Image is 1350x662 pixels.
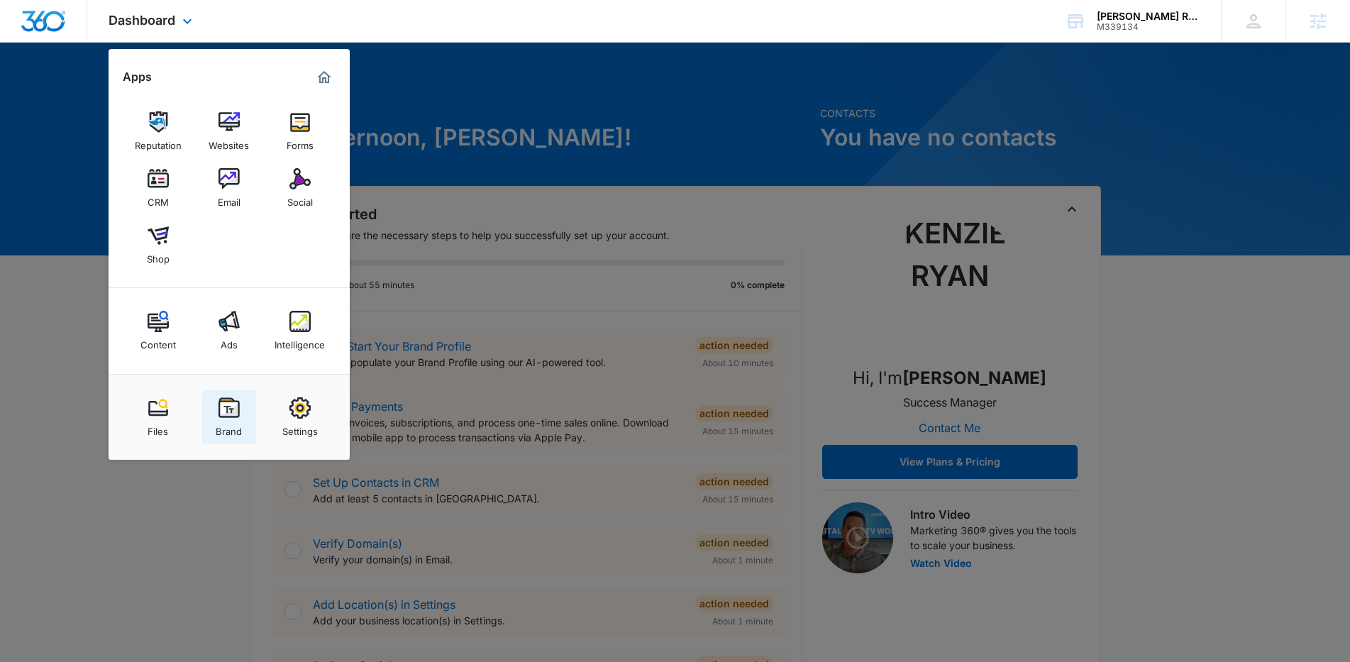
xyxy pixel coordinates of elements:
[209,133,249,151] div: Websites
[148,419,168,437] div: Files
[131,104,185,158] a: Reputation
[273,390,327,444] a: Settings
[287,189,313,208] div: Social
[131,304,185,358] a: Content
[202,390,256,444] a: Brand
[273,161,327,215] a: Social
[287,133,314,151] div: Forms
[216,419,242,437] div: Brand
[109,13,175,28] span: Dashboard
[131,218,185,272] a: Shop
[1097,11,1200,22] div: account name
[218,189,240,208] div: Email
[273,104,327,158] a: Forms
[202,104,256,158] a: Websites
[140,332,176,351] div: Content
[313,66,336,89] a: Marketing 360® Dashboard
[147,246,170,265] div: Shop
[135,133,182,151] div: Reputation
[123,70,152,84] h2: Apps
[275,332,325,351] div: Intelligence
[131,390,185,444] a: Files
[1097,22,1200,32] div: account id
[221,332,238,351] div: Ads
[202,304,256,358] a: Ads
[131,161,185,215] a: CRM
[202,161,256,215] a: Email
[148,189,169,208] div: CRM
[273,304,327,358] a: Intelligence
[282,419,318,437] div: Settings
